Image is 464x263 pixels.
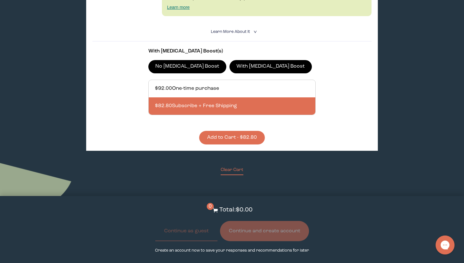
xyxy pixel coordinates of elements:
a: Learn more [167,5,190,10]
p: Create an account now to save your responses and recommendations for later [155,248,309,254]
button: Continue as guest [155,221,217,241]
button: Clear Cart [221,167,243,175]
iframe: Gorgias live chat messenger [432,233,458,257]
span: Learn More About it [211,30,250,34]
label: No [MEDICAL_DATA] Boost [148,60,226,73]
p: Total: $0.00 [219,205,253,215]
button: Continue and create account [220,221,309,241]
button: Add to Cart - $82.80 [199,131,265,144]
span: 0 [207,203,214,210]
label: With [MEDICAL_DATA] Boost [229,60,312,73]
summary: Learn More About it < [211,29,253,35]
p: With [MEDICAL_DATA] Boost(s) [148,48,316,55]
i: < [252,30,258,34]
